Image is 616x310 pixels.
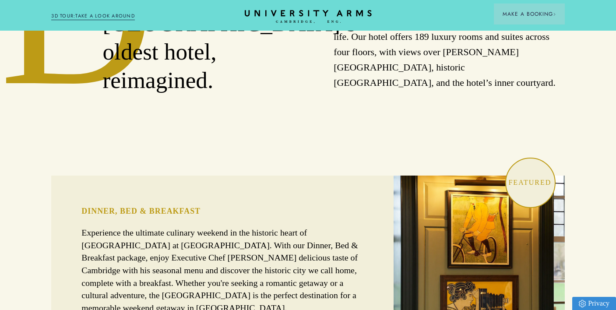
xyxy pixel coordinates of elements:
p: Featured [505,176,555,190]
a: 3D TOUR:TAKE A LOOK AROUND [51,12,135,20]
a: Home [245,10,372,24]
img: Arrow icon [553,13,556,16]
span: Make a Booking [503,10,556,18]
a: Privacy [572,297,616,310]
img: Privacy [579,300,586,307]
button: Make a BookingArrow icon [494,4,565,25]
h3: Dinner, Bed & Breakfast [81,206,363,216]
